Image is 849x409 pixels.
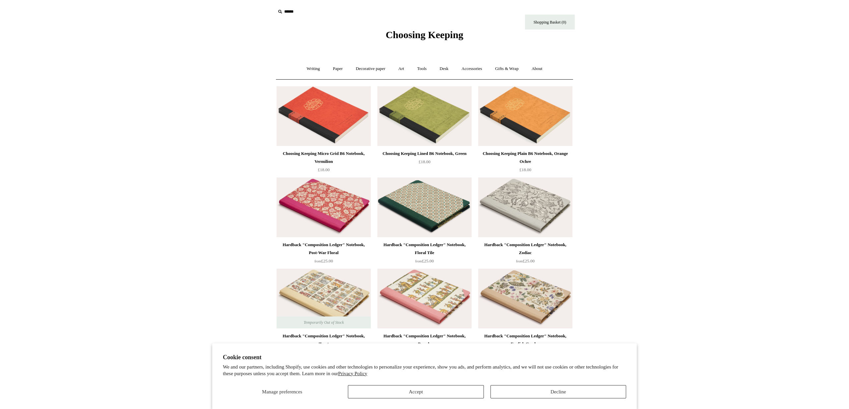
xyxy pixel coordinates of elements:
[262,389,302,394] span: Manage preferences
[377,241,472,268] a: Hardback "Composition Ledger" Notebook, Floral Tile from£25.00
[526,60,549,78] a: About
[379,150,470,158] div: Choosing Keeping Lined B6 Notebook, Green
[478,150,572,177] a: Choosing Keeping Plain B6 Notebook, Orange Ochre £18.00
[223,354,626,361] h2: Cookie consent
[490,385,626,398] button: Decline
[297,316,350,328] span: Temporarily Out of Stock
[419,159,430,164] span: £18.00
[277,177,371,237] img: Hardback "Composition Ledger" Notebook, Post-War Floral
[277,269,371,328] a: Hardback "Composition Ledger" Notebook, Tarot Hardback "Composition Ledger" Notebook, Tarot Tempo...
[277,86,371,146] a: Choosing Keeping Micro Grid B6 Notebook, Vermilion Choosing Keeping Micro Grid B6 Notebook, Vermi...
[223,385,341,398] button: Manage preferences
[314,258,333,263] span: £25.00
[478,177,572,237] a: Hardback "Composition Ledger" Notebook, Zodiac Hardback "Composition Ledger" Notebook, Zodiac
[516,259,523,263] span: from
[478,86,572,146] img: Choosing Keeping Plain B6 Notebook, Orange Ochre
[480,241,571,257] div: Hardback "Composition Ledger" Notebook, Zodiac
[415,259,422,263] span: from
[386,29,463,40] span: Choosing Keeping
[377,177,472,237] img: Hardback "Composition Ledger" Notebook, Floral Tile
[278,150,369,166] div: Choosing Keeping Micro Grid B6 Notebook, Vermilion
[478,241,572,268] a: Hardback "Composition Ledger" Notebook, Zodiac from£25.00
[318,167,330,172] span: £18.00
[277,86,371,146] img: Choosing Keeping Micro Grid B6 Notebook, Vermilion
[478,269,572,328] a: Hardback "Composition Ledger" Notebook, English Garden Hardback "Composition Ledger" Notebook, En...
[223,364,626,377] p: We and our partners, including Shopify, use cookies and other technologies to personalize your ex...
[478,177,572,237] img: Hardback "Composition Ledger" Notebook, Zodiac
[411,60,433,78] a: Tools
[377,86,472,146] a: Choosing Keeping Lined B6 Notebook, Green Choosing Keeping Lined B6 Notebook, Green
[277,269,371,328] img: Hardback "Composition Ledger" Notebook, Tarot
[480,332,571,348] div: Hardback "Composition Ledger" Notebook, English Garden
[377,269,472,328] a: Hardback "Composition Ledger" Notebook, Parade Hardback "Composition Ledger" Notebook, Parade
[379,332,470,348] div: Hardback "Composition Ledger" Notebook, Parade
[478,269,572,328] img: Hardback "Composition Ledger" Notebook, English Garden
[480,150,571,166] div: Choosing Keeping Plain B6 Notebook, Orange Ochre
[314,259,321,263] span: from
[478,86,572,146] a: Choosing Keeping Plain B6 Notebook, Orange Ochre Choosing Keeping Plain B6 Notebook, Orange Ochre
[377,269,472,328] img: Hardback "Composition Ledger" Notebook, Parade
[415,258,434,263] span: £25.00
[348,385,484,398] button: Accept
[277,150,371,177] a: Choosing Keeping Micro Grid B6 Notebook, Vermilion £18.00
[377,86,472,146] img: Choosing Keeping Lined B6 Notebook, Green
[338,371,367,376] a: Privacy Policy
[327,60,349,78] a: Paper
[456,60,488,78] a: Accessories
[478,332,572,359] a: Hardback "Composition Ledger" Notebook, English Garden from£25.00
[301,60,326,78] a: Writing
[377,177,472,237] a: Hardback "Composition Ledger" Notebook, Floral Tile Hardback "Composition Ledger" Notebook, Flora...
[386,34,463,39] a: Choosing Keeping
[392,60,410,78] a: Art
[278,332,369,348] div: Hardback "Composition Ledger" Notebook, Tarot
[379,241,470,257] div: Hardback "Composition Ledger" Notebook, Floral Tile
[277,332,371,359] a: Hardback "Composition Ledger" Notebook, Tarot from£25.00
[519,167,531,172] span: £18.00
[516,258,535,263] span: £25.00
[377,150,472,177] a: Choosing Keeping Lined B6 Notebook, Green £18.00
[277,241,371,268] a: Hardback "Composition Ledger" Notebook, Post-War Floral from£25.00
[377,332,472,359] a: Hardback "Composition Ledger" Notebook, Parade from£25.00
[277,177,371,237] a: Hardback "Composition Ledger" Notebook, Post-War Floral Hardback "Composition Ledger" Notebook, P...
[434,60,455,78] a: Desk
[525,15,575,30] a: Shopping Basket (0)
[350,60,391,78] a: Decorative paper
[489,60,525,78] a: Gifts & Wrap
[278,241,369,257] div: Hardback "Composition Ledger" Notebook, Post-War Floral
